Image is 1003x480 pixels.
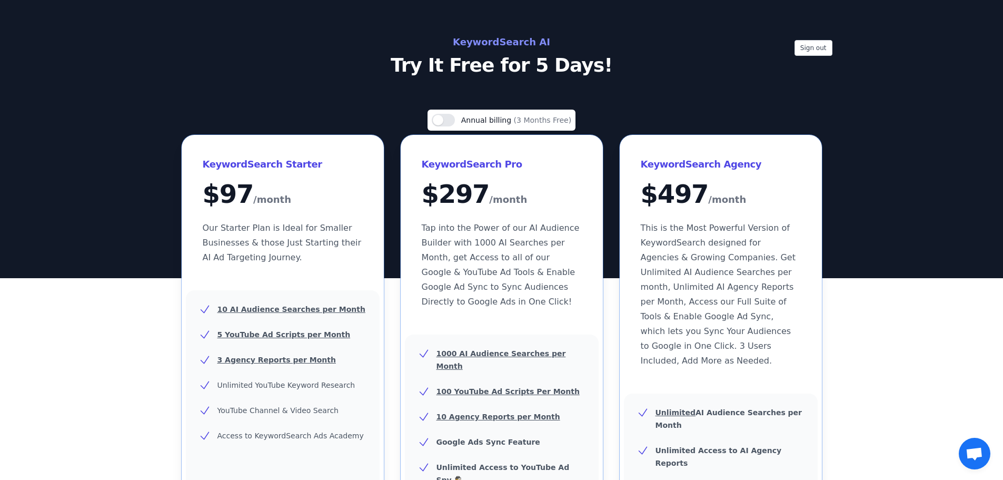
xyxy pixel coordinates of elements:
u: 10 Agency Reports per Month [436,413,560,421]
span: Tap into the Power of our AI Audience Builder with 1000 AI Searches per Month, get Access to all ... [422,223,580,307]
b: Unlimited Access to AI Agency Reports [656,446,782,467]
span: Our Starter Plan is Ideal for Smaller Businesses & those Just Starting their AI Ad Targeting Jour... [203,223,362,262]
h2: KeywordSearch AI [266,34,738,51]
h3: KeywordSearch Starter [203,156,363,173]
span: /month [708,191,746,208]
span: /month [489,191,527,208]
u: 5 YouTube Ad Scripts per Month [217,330,351,339]
span: /month [253,191,291,208]
u: Unlimited [656,408,696,417]
div: $ 97 [203,181,363,208]
button: Sign out [795,40,832,56]
div: Open chat [959,438,990,469]
h3: KeywordSearch Agency [641,156,801,173]
u: 3 Agency Reports per Month [217,356,336,364]
span: Annual billing [461,116,514,124]
u: 1000 AI Audience Searches per Month [436,349,566,370]
span: This is the Most Powerful Version of KeywordSearch designed for Agencies & Growing Companies. Get... [641,223,796,366]
span: Unlimited YouTube Keyword Research [217,381,355,389]
b: AI Audience Searches per Month [656,408,802,429]
h3: KeywordSearch Pro [422,156,582,173]
b: Google Ads Sync Feature [436,438,540,446]
div: $ 497 [641,181,801,208]
p: Try It Free for 5 Days! [266,55,738,76]
span: YouTube Channel & Video Search [217,406,339,415]
u: 10 AI Audience Searches per Month [217,305,365,314]
div: $ 297 [422,181,582,208]
span: Access to KeywordSearch Ads Academy [217,432,364,440]
u: 100 YouTube Ad Scripts Per Month [436,387,580,396]
span: (3 Months Free) [514,116,572,124]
